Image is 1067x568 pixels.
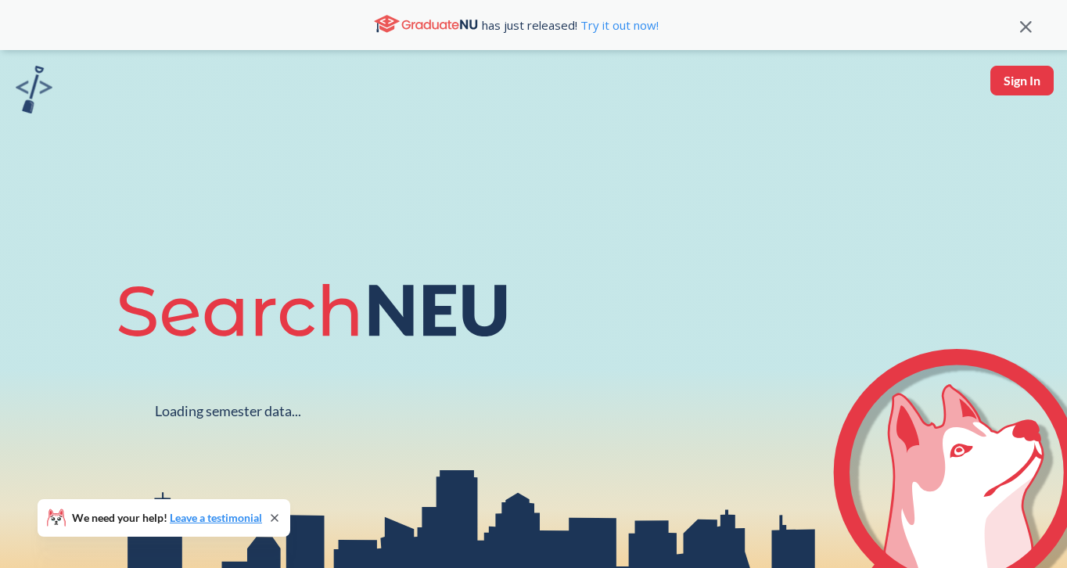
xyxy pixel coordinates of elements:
div: Loading semester data... [155,402,301,420]
img: sandbox logo [16,66,52,113]
span: We need your help! [72,512,262,523]
a: sandbox logo [16,66,52,118]
a: Leave a testimonial [170,511,262,524]
button: Sign In [990,66,1054,95]
a: Try it out now! [577,17,659,33]
span: has just released! [482,16,659,34]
